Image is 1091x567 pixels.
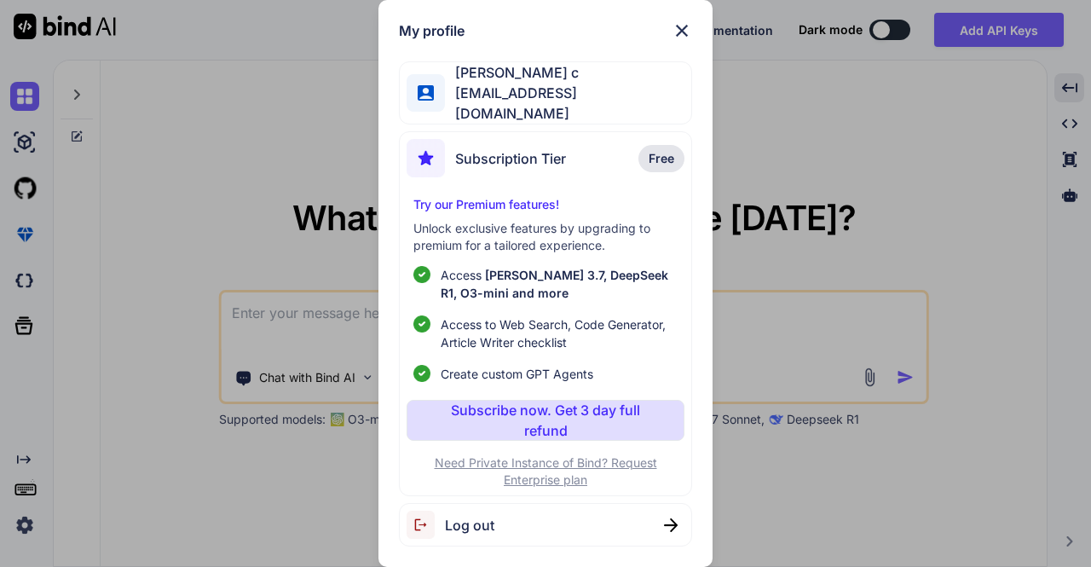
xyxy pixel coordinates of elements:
[445,62,690,83] span: [PERSON_NAME] c
[413,196,677,213] p: Try our Premium features!
[649,150,674,167] span: Free
[445,83,690,124] span: [EMAIL_ADDRESS][DOMAIN_NAME]
[672,20,692,41] img: close
[455,148,566,169] span: Subscription Tier
[441,268,668,300] span: [PERSON_NAME] 3.7, DeepSeek R1, O3-mini and more
[413,365,430,382] img: checklist
[418,85,434,101] img: profile
[441,315,677,351] span: Access to Web Search, Code Generator, Article Writer checklist
[445,515,494,535] span: Log out
[413,266,430,283] img: checklist
[413,315,430,333] img: checklist
[407,139,445,177] img: subscription
[664,518,678,532] img: close
[441,365,593,383] span: Create custom GPT Agents
[441,266,677,302] p: Access
[440,400,650,441] p: Subscribe now. Get 3 day full refund
[407,454,684,489] p: Need Private Instance of Bind? Request Enterprise plan
[413,220,677,254] p: Unlock exclusive features by upgrading to premium for a tailored experience.
[407,400,684,441] button: Subscribe now. Get 3 day full refund
[399,20,465,41] h1: My profile
[407,511,445,539] img: logout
